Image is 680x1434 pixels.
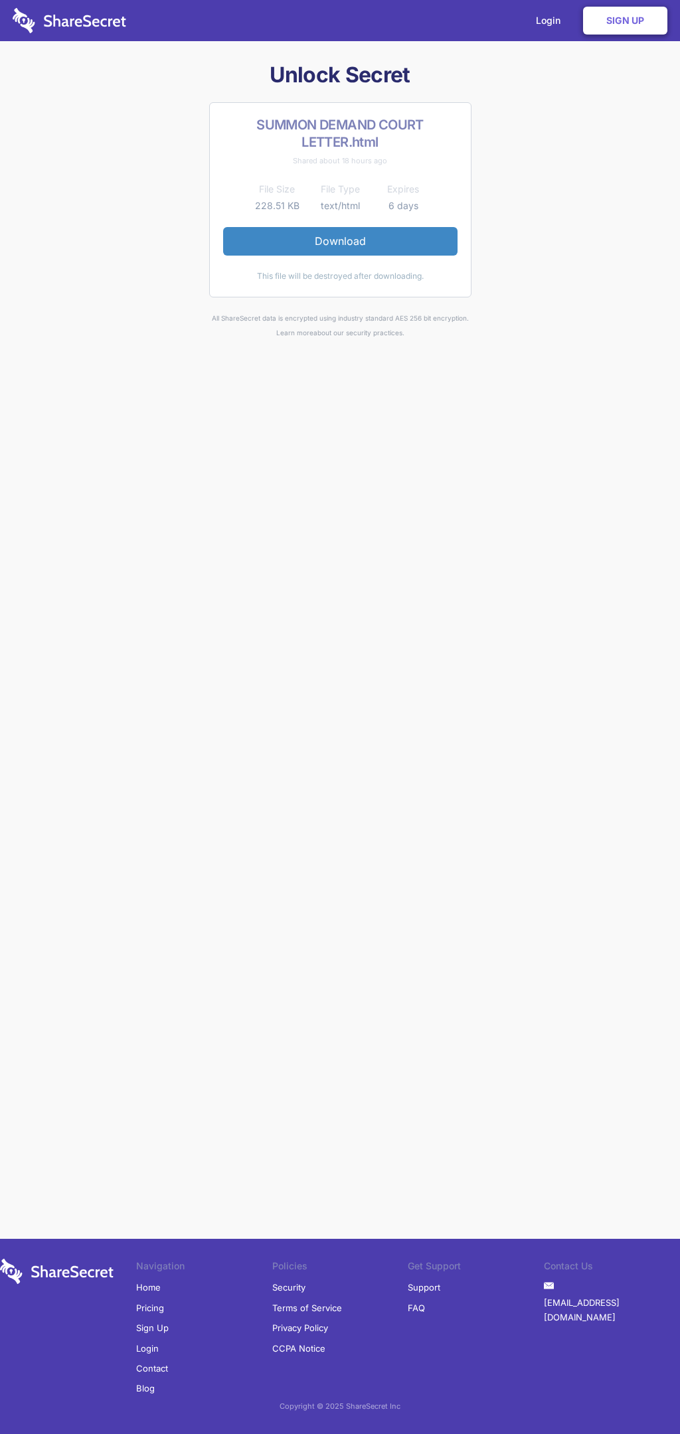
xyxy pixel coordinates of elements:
[13,8,126,33] img: logo-wordmark-white-trans-d4663122ce5f474addd5e946df7df03e33cb6a1c49d2221995e7729f52c070b2.svg
[309,181,372,197] th: File Type
[136,1277,161,1297] a: Home
[246,198,309,214] td: 228.51 KB
[246,181,309,197] th: File Size
[309,198,372,214] td: text/html
[272,1259,408,1277] li: Policies
[272,1338,325,1358] a: CCPA Notice
[223,227,458,255] a: Download
[408,1259,544,1277] li: Get Support
[136,1358,168,1378] a: Contact
[272,1298,342,1318] a: Terms of Service
[583,7,667,35] a: Sign Up
[272,1318,328,1338] a: Privacy Policy
[223,116,458,151] h2: SUMMON DEMAND COURT LETTER.html
[223,269,458,283] div: This file will be destroyed after downloading.
[136,1338,159,1358] a: Login
[544,1259,680,1277] li: Contact Us
[372,181,435,197] th: Expires
[136,1259,272,1277] li: Navigation
[408,1277,440,1297] a: Support
[136,1318,169,1338] a: Sign Up
[372,198,435,214] td: 6 days
[136,1298,164,1318] a: Pricing
[276,329,313,337] a: Learn more
[136,1378,155,1398] a: Blog
[223,153,458,168] div: Shared about 18 hours ago
[544,1293,680,1328] a: [EMAIL_ADDRESS][DOMAIN_NAME]
[408,1298,425,1318] a: FAQ
[272,1277,305,1297] a: Security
